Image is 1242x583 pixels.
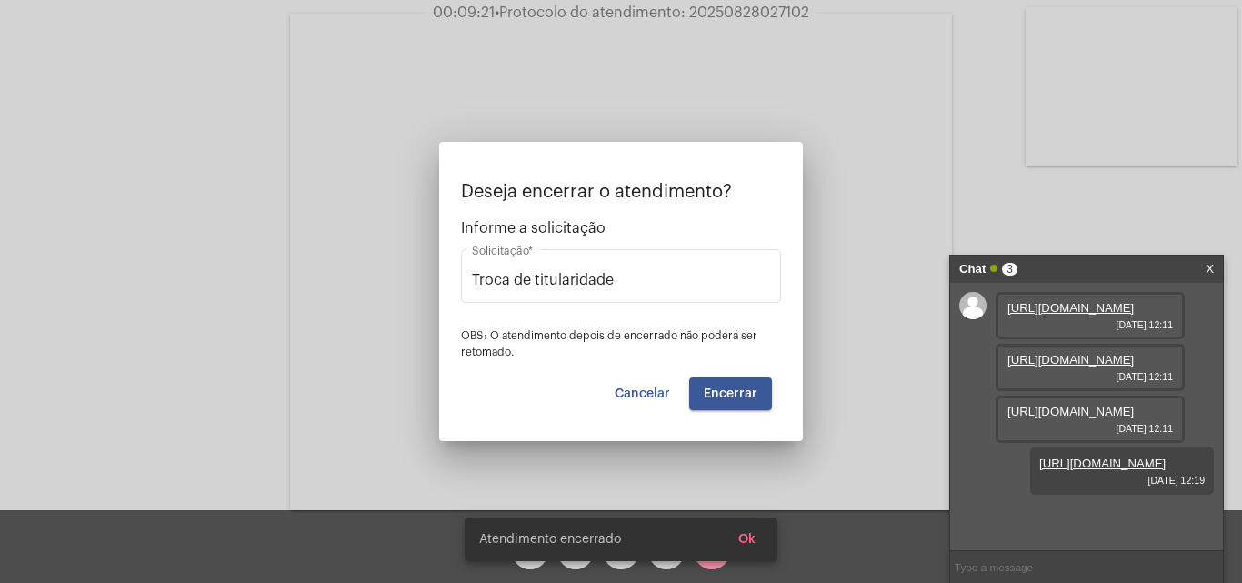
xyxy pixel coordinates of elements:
a: [URL][DOMAIN_NAME] [1007,301,1134,315]
span: 00:09:21 [433,5,495,20]
a: X [1206,256,1214,283]
span: Encerrar [704,387,757,400]
span: Ok [738,533,756,546]
a: [URL][DOMAIN_NAME] [1007,353,1134,367]
span: [DATE] 12:11 [1007,371,1173,382]
button: Cancelar [600,377,685,410]
span: Informe a solicitação [461,220,781,236]
span: • [495,5,499,20]
span: Protocolo do atendimento: 20250828027102 [495,5,809,20]
a: [URL][DOMAIN_NAME] [1007,405,1134,418]
a: [URL][DOMAIN_NAME] [1039,457,1166,470]
strong: Chat [959,256,986,283]
span: [DATE] 12:19 [1039,475,1205,486]
button: Encerrar [689,377,772,410]
span: [DATE] 12:11 [1007,319,1173,330]
span: [DATE] 12:11 [1007,423,1173,434]
span: Cancelar [615,387,670,400]
p: Deseja encerrar o atendimento? [461,182,781,202]
input: Buscar solicitação [472,272,770,288]
span: OBS: O atendimento depois de encerrado não poderá ser retomado. [461,330,757,357]
span: Online [990,265,997,272]
span: Atendimento encerrado [479,530,621,548]
span: 3 [1002,263,1017,276]
input: Type a message [950,551,1223,583]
